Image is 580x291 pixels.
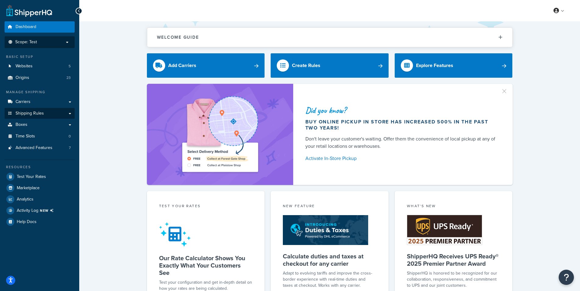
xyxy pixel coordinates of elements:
span: 0 [69,134,71,139]
div: Basic Setup [5,54,75,59]
div: Create Rules [292,61,320,70]
div: Manage Shipping [5,90,75,95]
span: 5 [69,64,71,69]
span: NEW [40,208,56,213]
a: Websites5 [5,61,75,72]
h5: Calculate duties and taxes at checkout for any carrier [283,253,376,267]
span: Scope: Test [15,40,37,45]
span: Websites [16,64,33,69]
p: ShipperHQ is honored to be recognized for our collaboration, responsiveness, and commitment to UP... [407,270,500,289]
a: Activity LogNEW [5,205,75,216]
span: 23 [66,75,71,80]
span: Advanced Features [16,145,52,151]
span: Test Your Rates [17,174,46,179]
span: Shipping Rules [16,111,44,116]
li: Time Slots [5,131,75,142]
span: Time Slots [16,134,35,139]
span: Analytics [17,197,34,202]
span: Marketplace [17,186,40,191]
h5: Our Rate Calculator Shows You Exactly What Your Customers See [159,254,253,276]
a: Activate In-Store Pickup [305,154,498,163]
button: Open Resource Center [559,270,574,285]
a: Analytics [5,194,75,205]
div: Don't leave your customer's waiting. Offer them the convenience of local pickup at any of your re... [305,135,498,150]
a: Time Slots0 [5,131,75,142]
a: Carriers [5,96,75,108]
span: Activity Log [17,207,56,215]
div: Test your rates [159,203,253,210]
a: Create Rules [271,53,389,78]
span: Dashboard [16,24,36,30]
span: Origins [16,75,29,80]
p: Adapt to evolving tariffs and improve the cross-border experience with real-time duties and taxes... [283,270,376,289]
li: Advanced Features [5,142,75,154]
div: Did you know? [305,106,498,115]
div: What's New [407,203,500,210]
span: Carriers [16,99,30,105]
a: Boxes [5,119,75,130]
a: Origins23 [5,72,75,83]
div: Explore Features [416,61,453,70]
a: Marketplace [5,183,75,193]
a: Advanced Features7 [5,142,75,154]
div: New Feature [283,203,376,210]
li: Websites [5,61,75,72]
span: Boxes [16,122,27,127]
div: Add Carriers [168,61,196,70]
li: Origins [5,72,75,83]
div: Buy online pickup in store has increased 500% in the past two years! [305,119,498,131]
h5: ShipperHQ Receives UPS Ready® 2025 Premier Partner Award [407,253,500,267]
img: ad-shirt-map-b0359fc47e01cab431d101c4b569394f6a03f54285957d908178d52f29eb9668.png [165,93,275,176]
a: Test Your Rates [5,171,75,182]
a: Dashboard [5,21,75,33]
span: 7 [69,145,71,151]
button: Welcome Guide [147,28,512,47]
span: Help Docs [17,219,37,225]
a: Help Docs [5,216,75,227]
a: Shipping Rules [5,108,75,119]
a: Add Carriers [147,53,265,78]
h2: Welcome Guide [157,35,199,40]
div: Resources [5,165,75,170]
a: Explore Features [395,53,513,78]
li: [object Object] [5,205,75,216]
